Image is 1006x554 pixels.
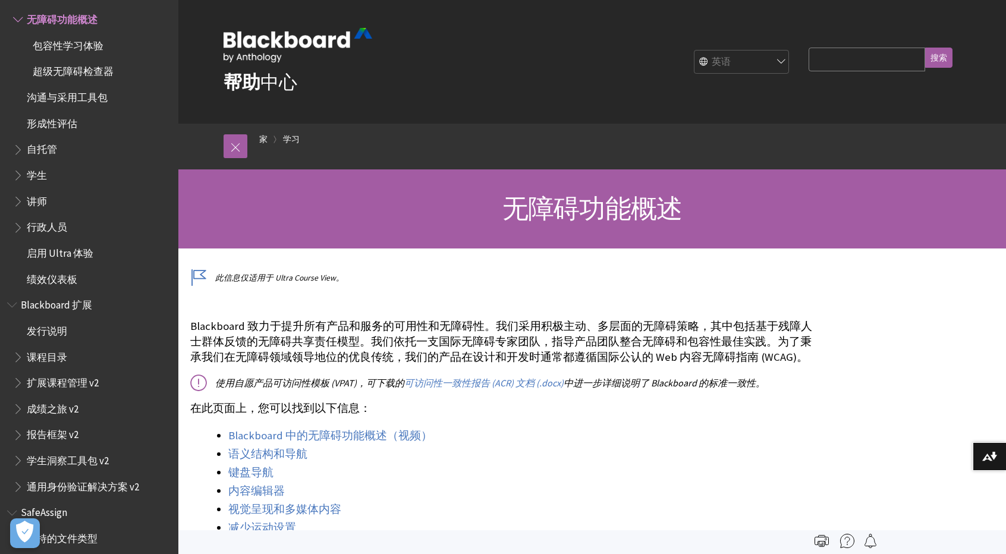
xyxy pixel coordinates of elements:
img: 更多帮助 [840,534,854,548]
a: 语义结构和导航 [228,447,307,461]
a: Blackboard 中的无障碍功能概述（视频） [228,429,432,443]
img: 关注此页面 [863,534,878,548]
font: 绩效仪表板 [27,273,77,286]
a: 键盘导航 [228,465,273,480]
a: 减少运动设置 [228,521,296,535]
button: 打开偏好设置 [10,518,40,548]
a: 家 [259,132,268,147]
font: 自托管 [27,143,57,156]
font: 减少运动设置 [228,521,296,534]
font: Blackboard 中的无障碍功能概述（视频） [228,429,432,442]
font: 无障碍功能概述 [502,192,682,225]
font: 学习 [283,134,300,144]
font: Blackboard 扩展 [21,298,92,311]
a: 内容编辑器 [228,484,285,498]
font: 启用 Ultra 体验 [27,247,93,260]
font: 课程目录 [27,351,67,364]
font: 学生 [27,169,47,182]
font: 中心 [260,70,297,94]
a: 可访问性一致性报告 (ACR) 文档 (.docx) [404,377,564,389]
font: 行政人员 [27,221,67,234]
font: Blackboard 致力于提升所有产品和服务的可用性和无障碍性。我们采用积极主动、多层面的无障碍策略，其中包括基于残障人士群体反馈的无障碍共享责任模型。我们依托一支国际无障碍专家团队，指导产品... [190,319,812,364]
a: 学习 [283,132,300,147]
font: 讲师 [27,195,47,208]
font: 家 [259,134,268,144]
font: 学生洞察工具包 v2 [27,454,109,467]
font: 通用身份验证解决方案 v2 [27,480,139,493]
font: 视觉呈现和多媒体内容 [228,502,341,516]
input: 搜索 [925,48,952,68]
font: 沟通与采用工具包 [27,91,108,104]
a: 视觉呈现和多媒体内容 [228,502,341,517]
img: Anthology 的 Blackboard [224,28,372,62]
img: 打印 [815,534,829,548]
font: 使用自愿产品可访问性模板 (VPAT)，可下载的 [215,377,404,389]
font: 形成性评估 [27,117,77,130]
font: 报告框架 v2 [27,428,78,441]
nav: Blackboard Extensions 的书籍大纲 [7,295,171,496]
font: 成绩之旅 v2 [27,402,78,415]
font: 帮助 [224,70,260,94]
font: 此信息仅适用于 Ultra Course View。 [215,273,344,283]
font: 在此页面上，您可以找到以下信息： [190,401,371,415]
font: 扩展课程管理 v2 [27,376,99,389]
font: 键盘导航 [228,465,273,479]
font: 超级无障碍检查器 [33,65,114,78]
font: 无障碍功能概述 [27,13,98,26]
font: 支持的文件类型 [27,532,98,545]
font: 中进一步详细说明了 Blackboard 的标准一致性。 [564,377,765,389]
select: 网站语言选择器 [694,51,790,74]
font: SafeAssign [21,506,67,519]
font: 发行说明 [27,325,67,338]
a: 帮助中心 [224,70,297,94]
font: 包容性学习体验 [33,39,103,52]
